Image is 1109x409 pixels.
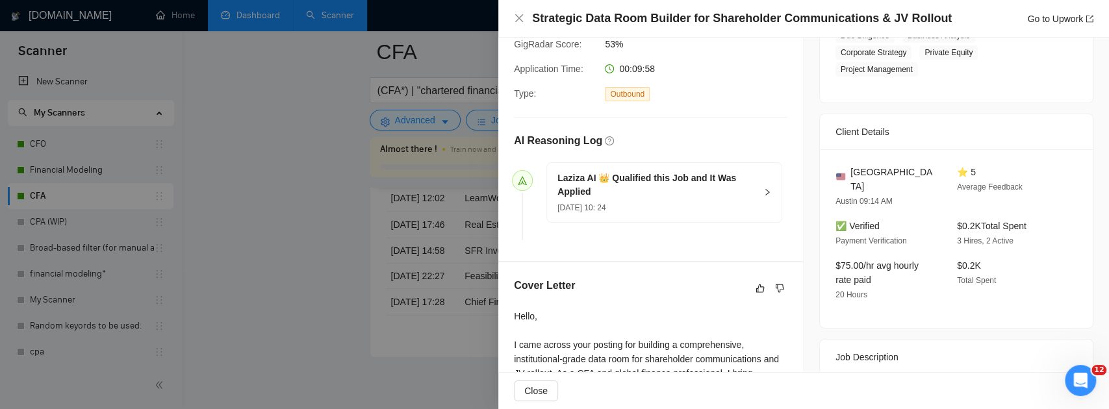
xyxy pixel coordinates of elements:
a: Go to Upworkexport [1027,14,1093,24]
div: Client Details [835,114,1077,149]
button: Close [514,13,524,24]
span: Average Feedback [957,182,1023,192]
span: ✅ Verified [835,221,880,231]
span: $0.2K Total Spent [957,221,1026,231]
h5: AI Reasoning Log [514,133,602,149]
span: like [756,283,765,293]
span: 12 [1091,365,1106,375]
span: Close [524,384,548,398]
button: dislike [772,280,787,296]
h5: Cover Letter [514,278,575,293]
span: Private Equity [919,45,978,60]
iframe: Intercom live chat [1065,365,1096,396]
span: question-circle [605,136,614,145]
span: [DATE] 10: 24 [557,203,605,212]
span: Austin 09:14 AM [835,197,892,206]
span: clock-circle [605,64,614,73]
span: 3 Hires, 2 Active [957,236,1013,245]
span: close [514,13,524,23]
span: 20 Hours [835,290,867,299]
span: 53% [605,37,800,51]
h5: Laziza AI 👑 Qualified this Job and It Was Applied [557,171,756,199]
span: [GEOGRAPHIC_DATA] [850,165,936,193]
span: send [518,176,527,185]
span: dislike [775,283,784,293]
span: Corporate Strategy [835,45,911,60]
span: Application Time: [514,64,583,74]
span: GigRadar Score: [514,39,581,49]
span: export [1086,15,1093,23]
img: 🇺🇸 [836,172,845,181]
span: $0.2K [957,260,981,271]
span: Type: [514,88,536,99]
span: $75.00/hr avg hourly rate paid [835,260,919,285]
span: 00:09:58 [619,64,655,74]
span: Outbound [605,87,650,101]
button: like [752,280,768,296]
span: ⭐ 5 [957,167,976,177]
div: Job Description [835,340,1077,375]
span: Total Spent [957,276,996,285]
span: Payment Verification [835,236,906,245]
span: Project Management [835,62,918,77]
button: Close [514,380,558,401]
h4: Strategic Data Room Builder for Shareholder Communications & JV Rollout [532,10,952,27]
span: right [763,188,771,196]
